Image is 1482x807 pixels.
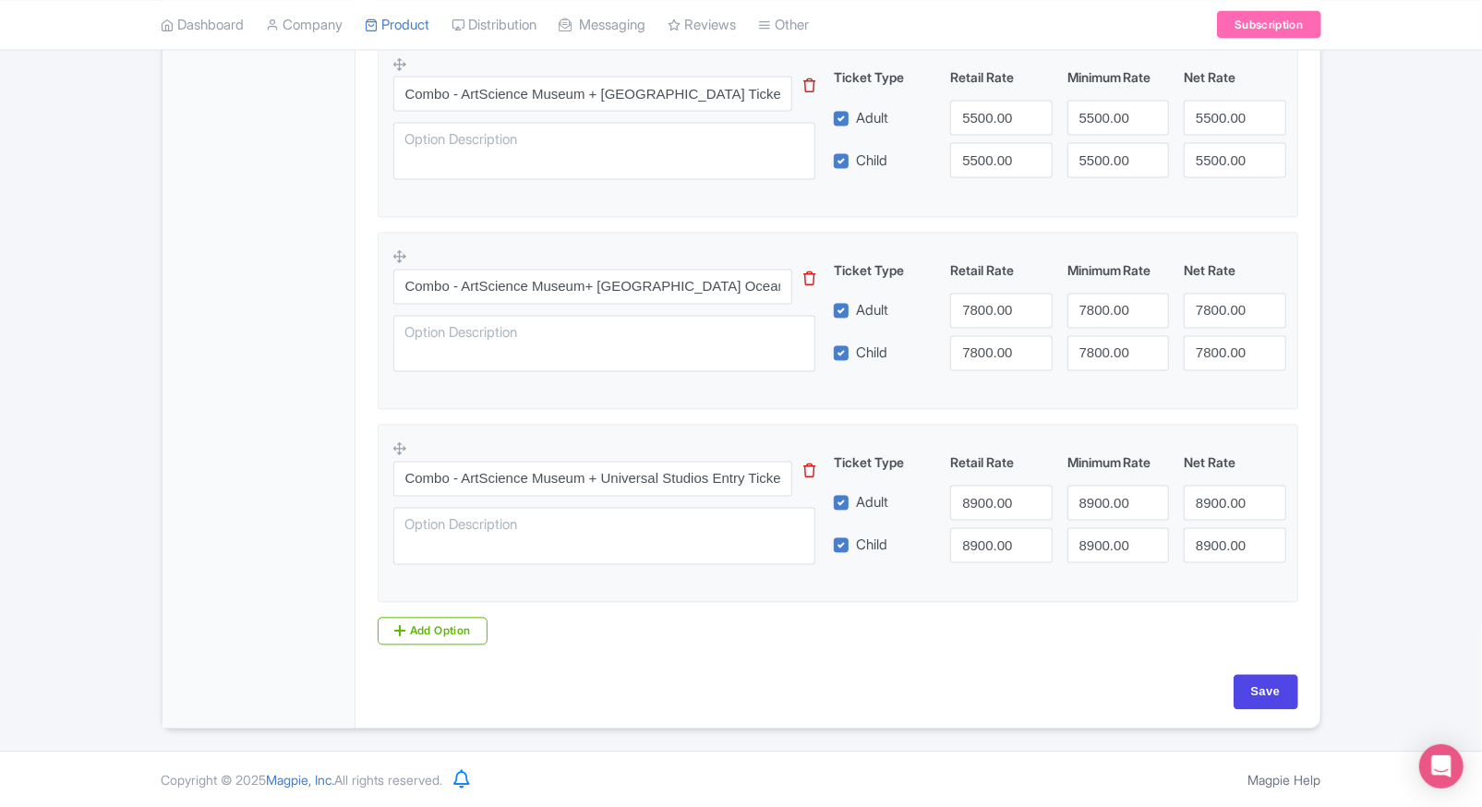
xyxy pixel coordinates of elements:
[393,462,793,497] input: Option Name
[1067,143,1169,178] input: 0.0
[856,151,887,173] label: Child
[950,486,1052,521] input: 0.0
[950,143,1052,178] input: 0.0
[267,773,335,789] span: Magpie, Inc.
[943,68,1059,88] div: Retail Rate
[1176,68,1293,88] div: Net Rate
[378,618,488,645] a: Add Option
[856,301,888,322] label: Adult
[856,493,888,514] label: Adult
[856,536,887,557] label: Child
[943,453,1059,473] div: Retail Rate
[1184,486,1285,521] input: 0.0
[1184,336,1285,371] input: 0.0
[1060,68,1176,88] div: Minimum Rate
[826,68,943,88] div: Ticket Type
[393,270,793,305] input: Option Name
[950,294,1052,329] input: 0.0
[1067,294,1169,329] input: 0.0
[1067,486,1169,521] input: 0.0
[1067,336,1169,371] input: 0.0
[950,336,1052,371] input: 0.0
[1184,101,1285,136] input: 0.0
[1176,261,1293,281] div: Net Rate
[1184,143,1285,178] input: 0.0
[1184,294,1285,329] input: 0.0
[1217,11,1320,39] a: Subscription
[826,453,943,473] div: Ticket Type
[950,101,1052,136] input: 0.0
[1060,261,1176,281] div: Minimum Rate
[856,109,888,130] label: Adult
[1067,528,1169,563] input: 0.0
[151,771,454,790] div: Copyright © 2025 All rights reserved.
[943,261,1059,281] div: Retail Rate
[1067,101,1169,136] input: 0.0
[393,77,793,112] input: Option Name
[1419,744,1464,789] div: Open Intercom Messenger
[1060,453,1176,473] div: Minimum Rate
[950,528,1052,563] input: 0.0
[1234,675,1298,710] input: Save
[856,343,887,365] label: Child
[1184,528,1285,563] input: 0.0
[1176,453,1293,473] div: Net Rate
[1248,773,1321,789] a: Magpie Help
[826,261,943,281] div: Ticket Type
